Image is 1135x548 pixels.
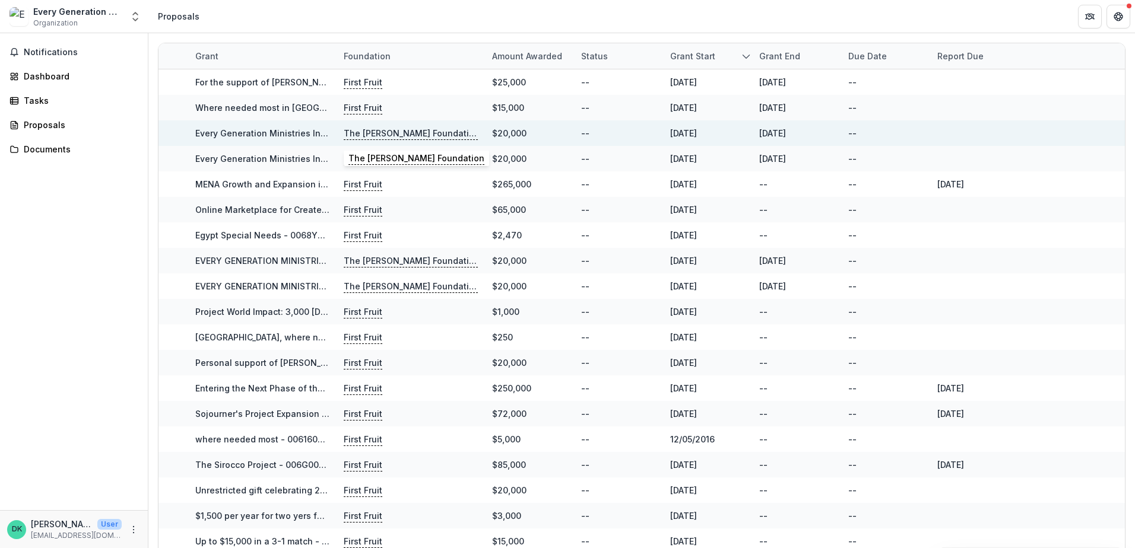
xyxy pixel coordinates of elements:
[195,205,535,215] a: Online Marketplace for Created Materials and Resources - 0068Y00001HI8vSQAT
[24,70,134,82] div: Dashboard
[195,358,454,368] a: Personal support of [PERSON_NAME] - 0061M000018N689QAC
[670,254,697,267] div: [DATE]
[848,203,857,216] div: --
[492,458,526,471] div: $85,000
[485,43,574,69] div: Amount awarded
[574,43,663,69] div: Status
[5,66,143,86] a: Dashboard
[848,433,857,445] div: --
[759,305,768,318] div: --
[195,383,792,393] a: Entering the Next Phase of the Sojourner's Project in [GEOGRAPHIC_DATA], [GEOGRAPHIC_DATA] and [G...
[492,76,526,88] div: $25,000
[670,229,697,241] div: [DATE]
[127,5,144,28] button: Open entity switcher
[344,331,382,344] p: First Fruit
[663,43,752,69] div: Grant start
[670,178,697,190] div: [DATE]
[581,305,589,318] div: --
[24,47,138,58] span: Notifications
[581,484,589,496] div: --
[759,509,768,522] div: --
[344,229,382,242] p: First Fruit
[581,407,589,420] div: --
[670,484,697,496] div: [DATE]
[581,331,589,343] div: --
[195,77,340,87] a: For the support of [PERSON_NAME]
[33,5,122,18] div: Every Generation Ministries Inc
[337,50,398,62] div: Foundation
[759,458,768,471] div: --
[188,43,337,69] div: Grant
[841,50,894,62] div: Due Date
[581,280,589,292] div: --
[670,76,697,88] div: [DATE]
[848,127,857,139] div: --
[492,229,522,241] div: $2,470
[848,356,857,369] div: --
[344,305,382,318] p: First Fruit
[759,229,768,241] div: --
[841,43,930,69] div: Due Date
[1078,5,1102,28] button: Partners
[581,76,589,88] div: --
[848,254,857,267] div: --
[492,254,527,267] div: $20,000
[759,254,786,267] div: [DATE]
[344,152,478,165] p: The [PERSON_NAME] Foundation
[33,18,78,28] span: Organization
[344,356,382,369] p: First Fruit
[670,305,697,318] div: [DATE]
[492,331,513,343] div: $250
[581,152,589,165] div: --
[581,229,589,241] div: --
[492,382,531,394] div: $250,000
[670,433,715,445] div: 12/05/2016
[581,535,589,547] div: --
[195,307,587,317] a: Project World Impact: 3,000 [DEMOGRAPHIC_DATA] Curriculum Books - 0061M000019XOmPQAW
[848,229,857,241] div: --
[485,50,569,62] div: Amount awarded
[670,382,697,394] div: [DATE]
[581,509,589,522] div: --
[581,458,589,471] div: --
[188,50,226,62] div: Grant
[670,407,697,420] div: [DATE]
[344,280,478,293] p: The [PERSON_NAME] Foundation
[344,178,382,191] p: First Fruit
[492,305,519,318] div: $1,000
[1107,5,1130,28] button: Get Help
[195,409,559,419] a: Sojourner's Project Expansion in [GEOGRAPHIC_DATA] & Jordan - 0061600000sNYXIAA4
[937,460,964,470] a: [DATE]
[12,525,22,533] div: Denett Kizler
[24,143,134,155] div: Documents
[31,518,93,530] p: [PERSON_NAME]
[581,127,589,139] div: --
[195,460,381,470] a: The Sirocco Project - 006G000000WOI5CIAX
[848,152,857,165] div: --
[344,407,382,420] p: First Fruit
[344,382,382,395] p: First Fruit
[848,101,857,114] div: --
[344,254,478,267] p: The [PERSON_NAME] Foundation
[344,458,382,471] p: First Fruit
[930,43,1019,69] div: Report Due
[195,536,418,546] a: Up to $15,000 in a 3-1 match - 006G000000WOI8bIAH
[670,280,697,292] div: [DATE]
[195,332,473,342] a: [GEOGRAPHIC_DATA], where needed most - 0061M000019GvSeQAK
[752,43,841,69] div: Grant end
[759,356,768,369] div: --
[848,331,857,343] div: --
[759,76,786,88] div: [DATE]
[937,409,964,419] a: [DATE]
[344,509,382,522] p: First Fruit
[337,43,485,69] div: Foundation
[759,407,768,420] div: --
[670,458,697,471] div: [DATE]
[492,101,524,114] div: $15,000
[937,179,964,189] a: [DATE]
[195,128,615,138] a: Every Generation Ministries Inc - 2024 - The [PERSON_NAME] Foundation Grant Proposal Application
[759,127,786,139] div: [DATE]
[663,50,722,62] div: Grant start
